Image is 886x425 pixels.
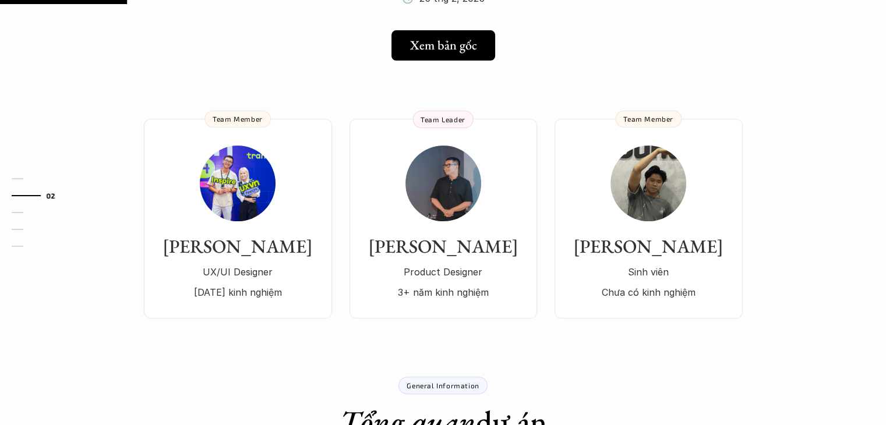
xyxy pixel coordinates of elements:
a: [PERSON_NAME]Sinh viênChưa có kinh nghiệmTeam Member [555,119,743,318]
a: [PERSON_NAME]Product Designer3+ năm kinh nghiệmTeam Leader [350,119,537,318]
p: Team Member [213,115,263,123]
p: Chưa có kinh nghiệm [566,284,731,301]
p: Team Leader [421,115,465,123]
p: General Information [407,381,479,389]
p: 3+ năm kinh nghiệm [361,284,525,301]
p: Team Member [623,115,673,123]
h3: [PERSON_NAME] [361,235,525,257]
p: Sinh viên [566,263,731,281]
a: 02 [12,189,67,203]
p: [DATE] kinh nghiệm [156,284,320,301]
a: [PERSON_NAME]UX/UI Designer[DATE] kinh nghiệmTeam Member [144,119,332,318]
h3: [PERSON_NAME] [156,235,320,257]
h5: Xem bản gốc [410,38,477,53]
h3: [PERSON_NAME] [566,235,731,257]
p: UX/UI Designer [156,263,320,281]
strong: 02 [46,192,55,200]
p: Product Designer [361,263,525,281]
a: Xem bản gốc [391,30,495,61]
